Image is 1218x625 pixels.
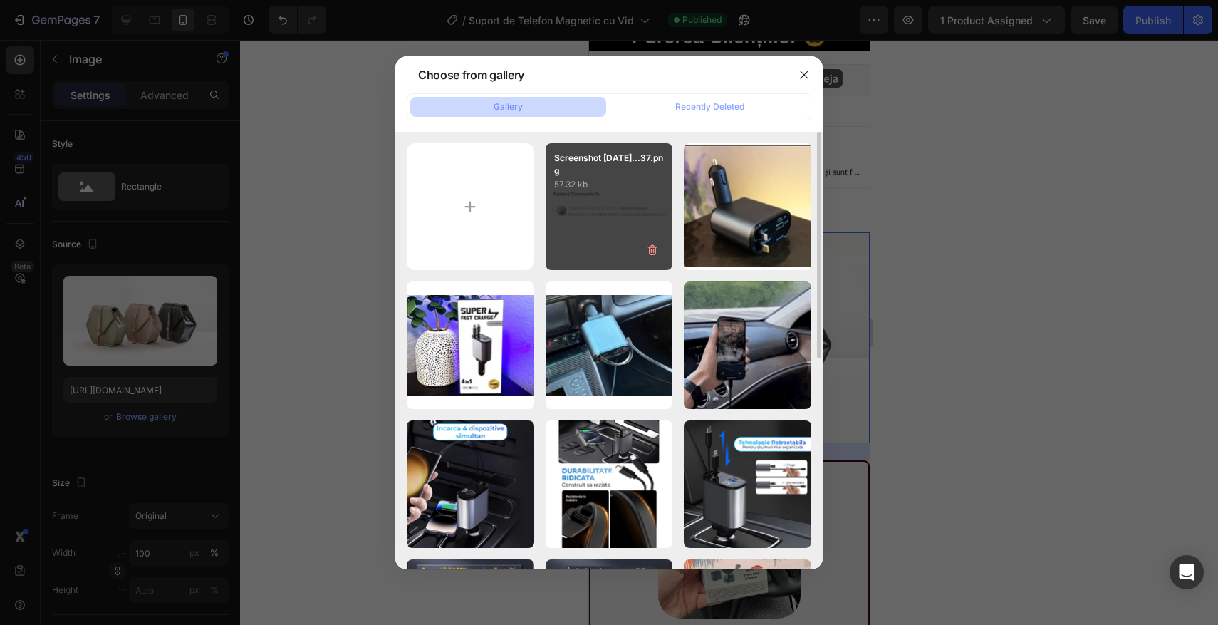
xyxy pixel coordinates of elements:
img: image [407,295,534,396]
img: image [407,420,534,548]
div: Choose from gallery [418,66,524,83]
div: Gallery [494,100,523,113]
img: image [546,295,673,396]
p: 57.32 kb [554,177,665,192]
img: image [546,420,673,548]
div: Open Intercom Messenger [1170,555,1204,589]
button: Gallery [410,97,606,117]
img: image [684,281,811,409]
img: image [684,145,811,267]
img: Alt image [69,436,212,579]
p: Screenshot [DATE]...37.png [554,152,665,177]
div: Recently Deleted [675,100,744,113]
button: Recently Deleted [612,97,808,117]
div: Image [18,172,48,185]
img: image [684,420,811,548]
